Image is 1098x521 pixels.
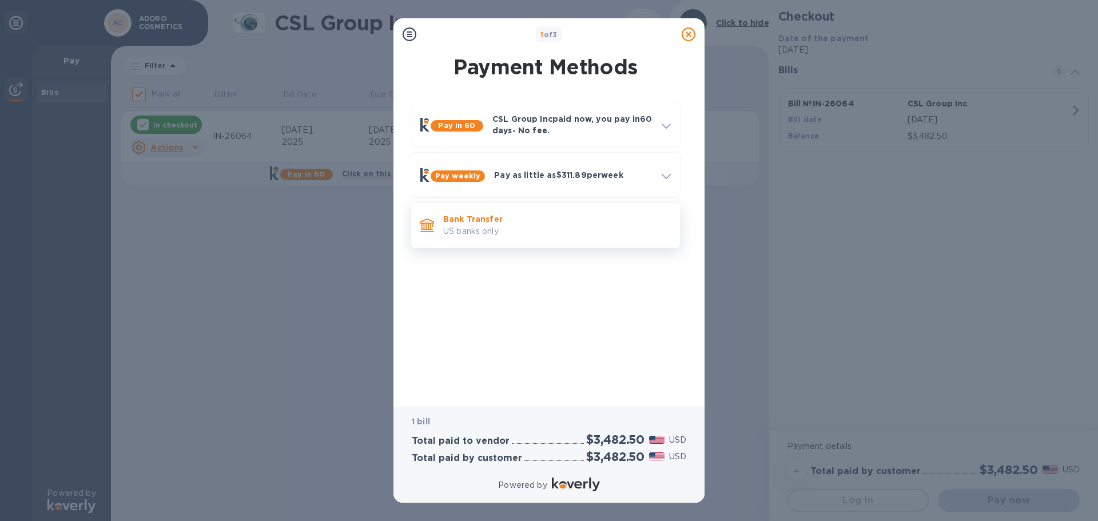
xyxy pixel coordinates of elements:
[586,450,645,464] h2: $3,482.50
[669,434,686,446] p: USD
[540,30,558,39] b: of 3
[412,436,510,447] h3: Total paid to vendor
[552,478,600,491] img: Logo
[498,479,547,491] p: Powered by
[540,30,543,39] span: 1
[438,121,475,130] b: Pay in 60
[412,453,522,464] h3: Total paid by customer
[443,225,671,237] p: US banks only.
[649,436,665,444] img: USD
[408,55,683,79] h1: Payment Methods
[669,451,686,463] p: USD
[443,213,671,225] p: Bank Transfer
[412,417,430,426] b: 1 bill
[435,172,480,180] b: Pay weekly
[586,432,645,447] h2: $3,482.50
[649,452,665,460] img: USD
[492,113,653,136] p: CSL Group Inc paid now, you pay in 60 days - No fee.
[494,169,653,181] p: Pay as little as $311.89 per week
